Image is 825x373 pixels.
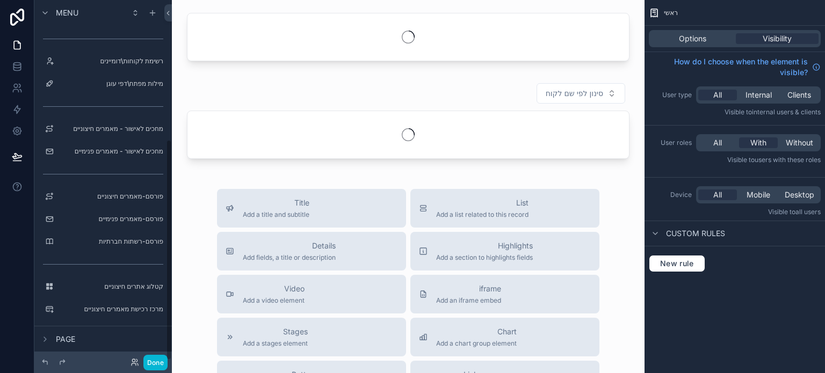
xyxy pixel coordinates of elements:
[649,56,821,78] a: How do I choose when the element is visible?
[58,237,163,246] label: פורסם-רשתות חברתיות
[41,233,165,250] a: פורסם-רשתות חברתיות
[436,240,533,251] span: Highlights
[58,282,163,291] label: קטלוג אתרים חיצוניים
[713,189,722,200] span: All
[795,208,821,216] span: all users
[58,147,163,156] label: מחכים לאישור - מאמרים פנימיים
[785,189,814,200] span: Desktop
[58,305,163,313] label: מרכז רכישת מאמרים חיצוניים
[436,339,517,348] span: Add a chart group element
[410,275,599,313] button: iframeAdd an iframe embed
[217,232,406,270] button: DetailsAdd fields, a title or description
[41,188,165,205] a: פורסם-מאמרים חיצוניים
[58,215,163,223] label: פורסם-מאמרים פנימיים
[41,120,165,137] a: מחכים לאישור - מאמרים חיצוניים
[56,8,78,18] span: Menu
[664,9,678,17] span: ראשי
[787,90,811,100] span: Clients
[713,90,722,100] span: All
[752,108,821,116] span: Internal users & clients
[243,198,309,208] span: Title
[243,253,336,262] span: Add fields, a title or description
[41,143,165,160] a: מחכים לאישור - מאמרים פנימיים
[436,210,529,219] span: Add a list related to this record
[58,79,163,88] label: מילות מפתח\דפי עוגן
[410,232,599,270] button: HighlightsAdd a section to highlights fields
[436,253,533,262] span: Add a section to highlights fields
[649,138,692,147] label: User roles
[666,228,725,239] span: Custom rules
[41,53,165,70] a: רשימת לקוחות\דומיינים
[649,108,821,116] p: Visible to
[410,318,599,356] button: ChartAdd a chart group element
[217,275,406,313] button: VideoAdd a video element
[746,90,772,100] span: Internal
[763,33,792,44] span: Visibility
[410,189,599,228] button: ListAdd a list related to this record
[755,156,821,164] span: Users with these roles
[243,210,309,219] span: Add a title and subtitle
[436,283,501,294] span: iframe
[436,296,501,305] span: Add an iframe embed
[58,192,163,201] label: פורסם-מאמרים חיצוניים
[649,191,692,199] label: Device
[243,240,336,251] span: Details
[679,33,706,44] span: Options
[217,189,406,228] button: TitleAdd a title and subtitle
[649,255,705,272] button: New rule
[713,137,722,148] span: All
[243,296,305,305] span: Add a video element
[747,189,770,200] span: Mobile
[58,57,163,65] label: רשימת לקוחות\דומיינים
[243,339,308,348] span: Add a stages element
[217,318,406,356] button: StagesAdd a stages element
[41,75,165,92] a: מילות מפתח\דפי עוגן
[649,208,821,216] p: Visible to
[243,326,308,337] span: Stages
[649,91,692,99] label: User type
[58,125,163,133] label: מחכים לאישור - מאמרים חיצוניים
[436,198,529,208] span: List
[243,283,305,294] span: Video
[436,326,517,337] span: Chart
[649,156,821,164] p: Visible to
[41,278,165,295] a: קטלוג אתרים חיצוניים
[649,56,808,78] span: How do I choose when the element is visible?
[786,137,813,148] span: Without
[143,355,168,370] button: Done
[56,334,75,345] span: Page
[750,137,766,148] span: With
[41,210,165,228] a: פורסם-מאמרים פנימיים
[41,301,165,318] a: מרכז רכישת מאמרים חיצוניים
[656,259,698,268] span: New rule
